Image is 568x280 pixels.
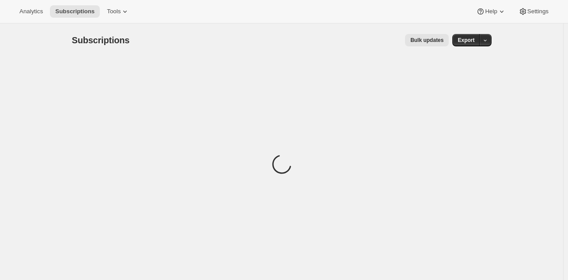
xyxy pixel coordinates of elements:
span: Tools [107,8,121,15]
button: Analytics [14,5,48,18]
span: Analytics [19,8,43,15]
span: Subscriptions [72,35,130,45]
button: Export [452,34,480,46]
span: Bulk updates [410,37,443,44]
button: Settings [513,5,554,18]
button: Help [471,5,511,18]
button: Tools [102,5,135,18]
span: Subscriptions [55,8,95,15]
button: Subscriptions [50,5,100,18]
span: Settings [527,8,549,15]
button: Bulk updates [405,34,449,46]
span: Help [485,8,497,15]
span: Export [458,37,474,44]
